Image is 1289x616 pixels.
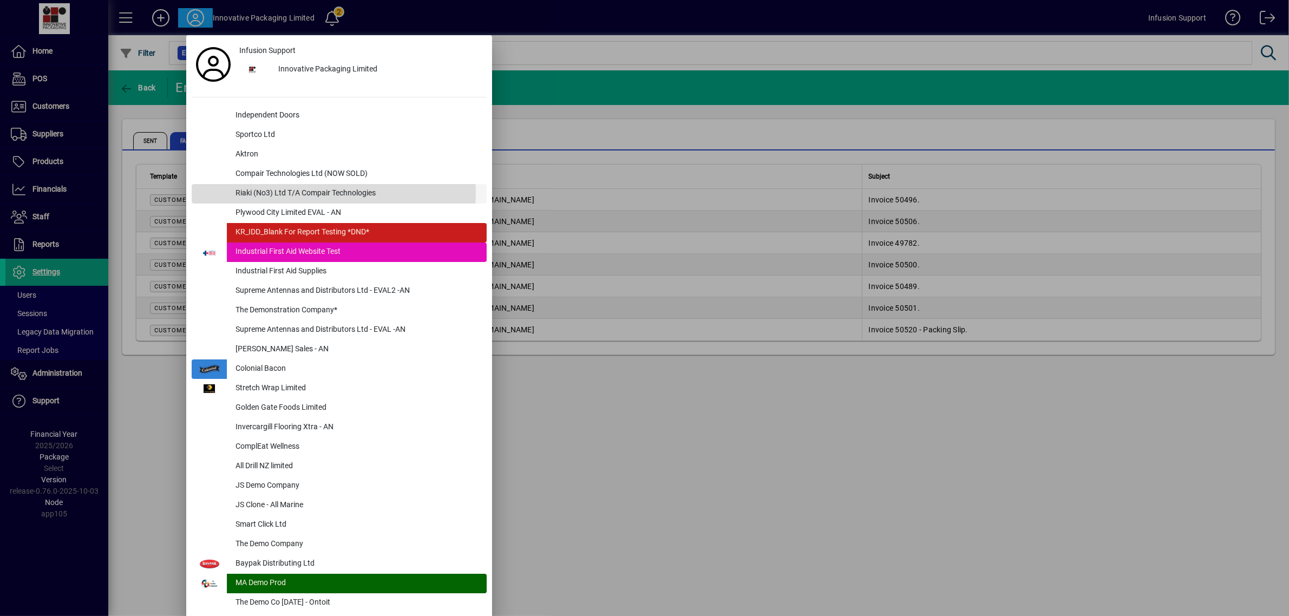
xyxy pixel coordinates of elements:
[227,243,487,262] div: Industrial First Aid Website Test
[192,281,487,301] button: Supreme Antennas and Distributors Ltd - EVAL2 -AN
[192,184,487,204] button: Riaki (No3) Ltd T/A Compair Technologies
[192,106,487,126] button: Independent Doors
[227,593,487,613] div: The Demo Co [DATE] - Ontoit
[227,204,487,223] div: Plywood City Limited EVAL - AN
[192,55,235,74] a: Profile
[227,262,487,281] div: Industrial First Aid Supplies
[227,359,487,379] div: Colonial Bacon
[192,320,487,340] button: Supreme Antennas and Distributors Ltd - EVAL -AN
[227,340,487,359] div: [PERSON_NAME] Sales - AN
[192,340,487,359] button: [PERSON_NAME] Sales - AN
[192,359,487,379] button: Colonial Bacon
[227,554,487,574] div: Baypak Distributing Ltd
[235,41,487,60] a: Infusion Support
[192,301,487,320] button: The Demonstration Company*
[192,437,487,457] button: ComplEat Wellness
[227,398,487,418] div: Golden Gate Foods Limited
[227,535,487,554] div: The Demo Company
[192,165,487,184] button: Compair Technologies Ltd (NOW SOLD)
[227,515,487,535] div: Smart Click Ltd
[192,457,487,476] button: All Drill NZ limited
[227,320,487,340] div: Supreme Antennas and Distributors Ltd - EVAL -AN
[235,60,487,80] button: Innovative Packaging Limited
[227,379,487,398] div: Stretch Wrap Limited
[227,476,487,496] div: JS Demo Company
[227,106,487,126] div: Independent Doors
[227,281,487,301] div: Supreme Antennas and Distributors Ltd - EVAL2 -AN
[227,301,487,320] div: The Demonstration Company*
[227,223,487,243] div: KR_IDD_Blank For Report Testing *DND*
[192,126,487,145] button: Sportco Ltd
[227,145,487,165] div: Aktron
[227,126,487,145] div: Sportco Ltd
[192,515,487,535] button: Smart Click Ltd
[270,60,487,80] div: Innovative Packaging Limited
[192,496,487,515] button: JS Clone - All Marine
[227,165,487,184] div: Compair Technologies Ltd (NOW SOLD)
[227,437,487,457] div: ComplEat Wellness
[192,418,487,437] button: Invercargill Flooring Xtra - AN
[192,243,487,262] button: Industrial First Aid Website Test
[192,204,487,223] button: Plywood City Limited EVAL - AN
[192,554,487,574] button: Baypak Distributing Ltd
[239,45,296,56] span: Infusion Support
[192,593,487,613] button: The Demo Co [DATE] - Ontoit
[192,574,487,593] button: MA Demo Prod
[227,496,487,515] div: JS Clone - All Marine
[227,574,487,593] div: MA Demo Prod
[192,476,487,496] button: JS Demo Company
[192,262,487,281] button: Industrial First Aid Supplies
[227,184,487,204] div: Riaki (No3) Ltd T/A Compair Technologies
[192,398,487,418] button: Golden Gate Foods Limited
[192,379,487,398] button: Stretch Wrap Limited
[192,145,487,165] button: Aktron
[227,457,487,476] div: All Drill NZ limited
[192,223,487,243] button: KR_IDD_Blank For Report Testing *DND*
[192,535,487,554] button: The Demo Company
[227,418,487,437] div: Invercargill Flooring Xtra - AN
